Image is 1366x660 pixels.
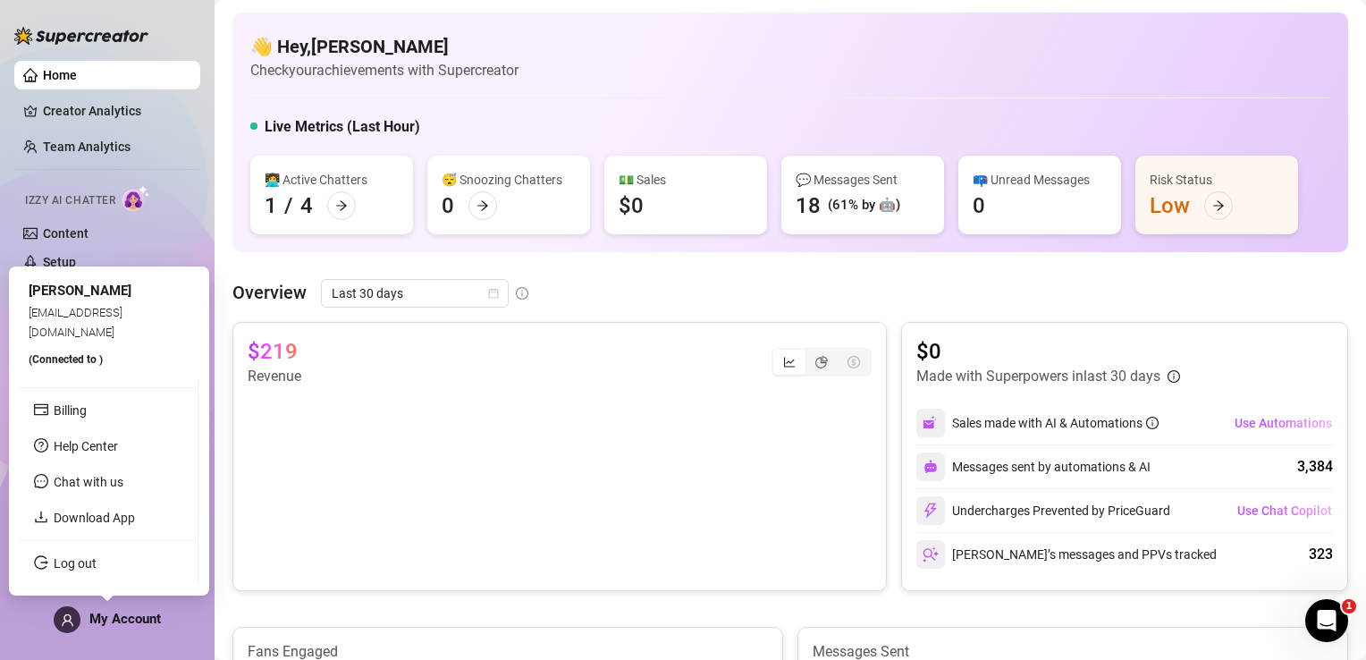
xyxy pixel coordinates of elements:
span: info-circle [1146,417,1159,429]
li: Billing [20,396,198,425]
h4: 👋 Hey, [PERSON_NAME] [250,34,519,59]
img: svg%3e [923,415,939,431]
span: line-chart [783,356,796,368]
a: Download App [54,511,135,525]
span: arrow-right [335,199,348,212]
div: 18 [796,191,821,220]
span: pie-chart [815,356,828,368]
img: svg%3e [923,503,939,519]
span: calendar [488,288,499,299]
div: 👩‍💻 Active Chatters [265,170,399,190]
span: Use Chat Copilot [1237,503,1332,518]
div: Messages sent by automations & AI [916,453,1151,481]
span: My Account [89,611,161,627]
h5: Live Metrics (Last Hour) [265,116,420,138]
img: svg%3e [923,546,939,563]
div: Risk Status [1150,170,1284,190]
span: Last 30 days [332,280,498,307]
span: info-circle [1168,370,1180,383]
article: Check your achievements with Supercreator [250,59,519,81]
a: Team Analytics [43,140,131,154]
span: arrow-right [1212,199,1225,212]
a: Billing [54,403,87,418]
span: Chat with us [54,475,123,489]
div: 💬 Messages Sent [796,170,930,190]
span: Izzy AI Chatter [25,192,115,209]
div: (61% by 🤖) [828,195,900,216]
span: (Connected to ) [29,353,103,366]
a: Creator Analytics [43,97,186,125]
article: Made with Superpowers in last 30 days [916,366,1160,387]
div: 0 [973,191,985,220]
span: info-circle [516,287,528,300]
div: 4 [300,191,313,220]
article: $0 [916,337,1180,366]
div: segmented control [772,348,872,377]
span: message [34,474,48,488]
li: Log out [20,549,198,578]
div: Undercharges Prevented by PriceGuard [916,496,1170,525]
div: [PERSON_NAME]’s messages and PPVs tracked [916,540,1217,569]
img: AI Chatter [122,185,150,211]
article: $219 [248,337,298,366]
a: Log out [54,556,97,571]
article: Overview [232,279,307,306]
div: 1 [265,191,277,220]
div: 😴 Snoozing Chatters [442,170,576,190]
article: Revenue [248,366,301,387]
div: Sales made with AI & Automations [952,413,1159,433]
span: 1 [1342,599,1356,613]
a: Setup [43,255,76,269]
iframe: Intercom live chat [1305,599,1348,642]
div: 💵 Sales [619,170,753,190]
div: 📪 Unread Messages [973,170,1107,190]
img: svg%3e [923,460,938,474]
span: [PERSON_NAME] [29,283,131,299]
button: Use Chat Copilot [1236,496,1333,525]
div: 0 [442,191,454,220]
a: Content [43,226,89,241]
a: Help Center [54,439,118,453]
span: dollar-circle [847,356,860,368]
div: 323 [1309,544,1333,565]
div: $0 [619,191,644,220]
button: Use Automations [1234,409,1333,437]
img: logo-BBDzfeDw.svg [14,27,148,45]
span: user [61,613,74,627]
div: 3,384 [1297,456,1333,478]
span: Use Automations [1235,416,1332,430]
span: [EMAIL_ADDRESS][DOMAIN_NAME] [29,305,122,338]
a: Home [43,68,77,82]
span: arrow-right [476,199,489,212]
